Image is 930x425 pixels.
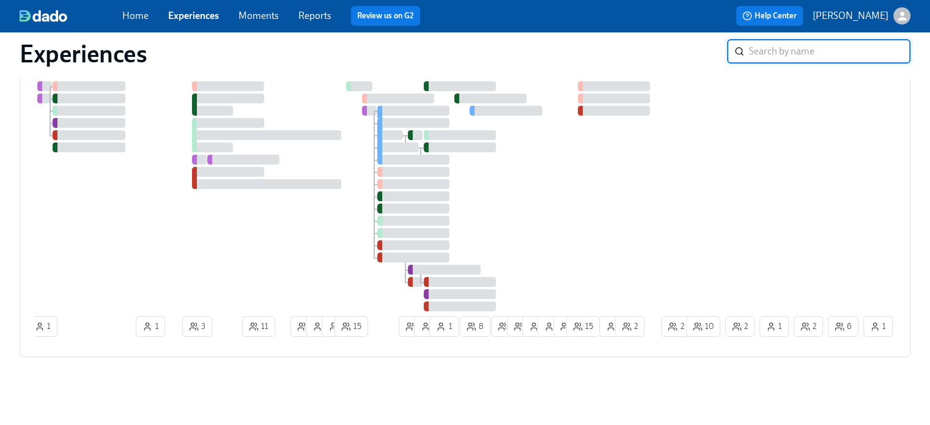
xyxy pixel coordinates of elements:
[622,320,638,333] span: 2
[414,316,443,337] button: 1
[606,320,622,333] span: 1
[298,10,331,21] a: Reports
[725,316,755,337] button: 2
[599,316,629,337] button: 1
[800,320,816,333] span: 2
[290,316,320,337] button: 3
[491,316,520,337] button: 2
[828,316,858,337] button: 6
[566,316,600,337] button: 15
[334,316,368,337] button: 15
[544,320,560,333] span: 1
[686,316,720,337] button: 10
[20,10,910,357] a: Hygienist Preboarding & Onboarding (Post-pilot roll-out)Active16 tasks 1 automations Lasts a mont...
[813,9,888,23] p: [PERSON_NAME]
[136,316,165,337] button: 1
[357,10,414,22] a: Review us on G2
[242,316,275,337] button: 11
[522,316,552,337] button: 1
[249,320,268,333] span: 11
[693,320,714,333] span: 10
[615,316,644,337] button: 2
[560,320,576,333] span: 2
[736,6,803,26] button: Help Center
[306,316,335,337] button: 1
[122,10,149,21] a: Home
[507,316,536,337] button: 7
[20,10,67,22] img: dado
[405,320,421,333] span: 2
[312,320,328,333] span: 1
[742,10,797,22] span: Help Center
[835,320,852,333] span: 6
[28,316,57,337] button: 1
[189,320,205,333] span: 3
[20,39,147,68] h1: Experiences
[238,10,279,21] a: Moments
[322,316,351,337] button: 1
[514,320,530,333] span: 7
[870,320,886,333] span: 1
[168,10,219,21] a: Experiences
[297,320,314,333] span: 3
[421,320,437,333] span: 1
[328,320,344,333] span: 1
[436,320,452,333] span: 1
[35,320,51,333] span: 1
[766,320,782,333] span: 1
[182,316,212,337] button: 3
[863,316,893,337] button: 1
[732,320,748,333] span: 2
[529,320,545,333] span: 1
[794,316,823,337] button: 2
[467,320,484,333] span: 8
[460,316,490,337] button: 8
[20,10,122,22] a: dado
[341,320,361,333] span: 15
[749,39,910,64] input: Search by name
[759,316,789,337] button: 1
[573,320,593,333] span: 15
[351,6,420,26] button: Review us on G2
[553,316,583,337] button: 2
[668,320,684,333] span: 2
[661,316,690,337] button: 2
[813,7,910,24] button: [PERSON_NAME]
[142,320,158,333] span: 1
[537,316,567,337] button: 1
[429,316,459,337] button: 1
[399,316,428,337] button: 2
[498,320,514,333] span: 2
